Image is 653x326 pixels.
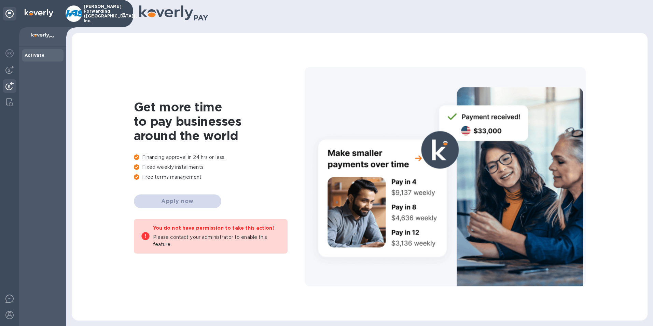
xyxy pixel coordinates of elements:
b: Activate [25,53,44,58]
div: Unpin categories [3,7,16,21]
img: Logo [25,9,53,17]
p: [PERSON_NAME] Forwarding ([GEOGRAPHIC_DATA]), Inc. [84,4,118,23]
p: Financing approval in 24 hrs or less. [134,154,305,161]
h1: Get more time to pay businesses around the world [134,100,305,143]
p: Please contact your administrator to enable this feature. [153,234,281,248]
p: Free terms management. [134,174,305,181]
img: Foreign exchange [5,49,14,57]
b: You do not have permission to take this action! [153,225,274,231]
p: Fixed weekly installments. [134,164,305,171]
